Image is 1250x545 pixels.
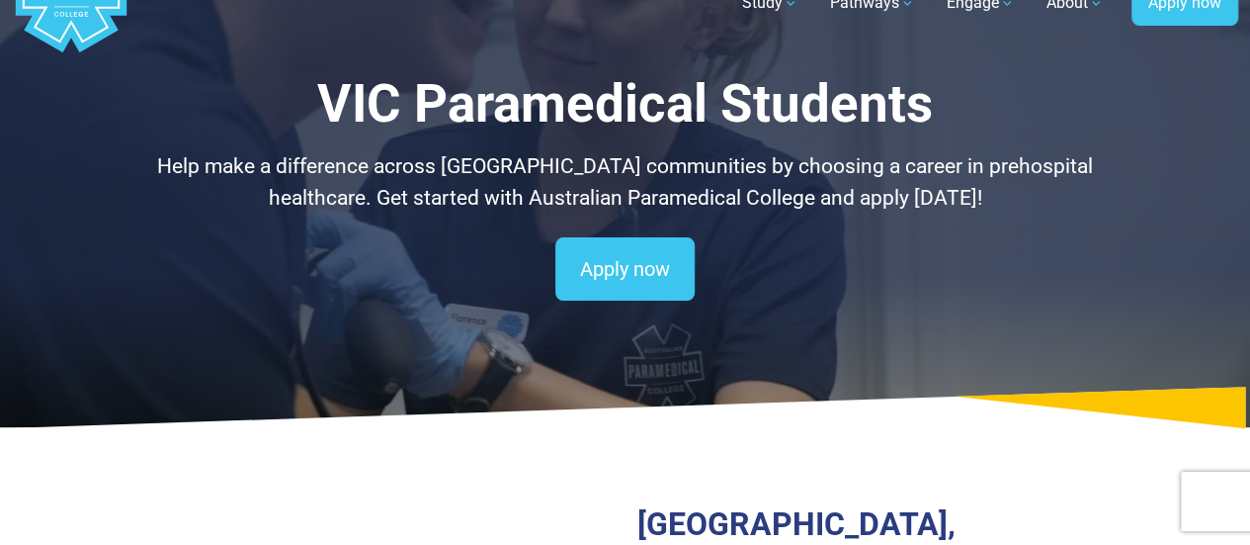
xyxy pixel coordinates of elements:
a: Apply now [555,237,695,301]
p: Help make a difference across [GEOGRAPHIC_DATA] communities by choosing a career in prehospital h... [104,151,1146,214]
h1: VIC Paramedical Students [104,73,1146,136]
